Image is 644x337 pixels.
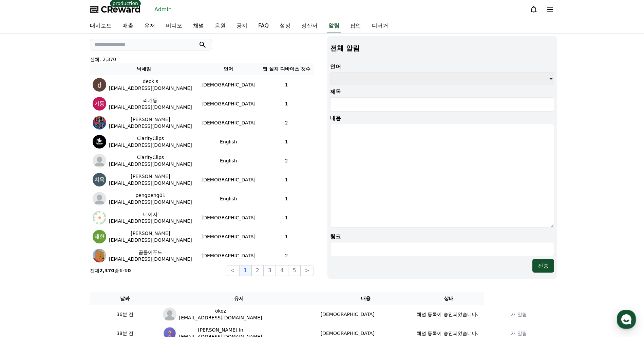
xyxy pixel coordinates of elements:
p: 36분 전 [93,311,157,318]
img: 프로필 이미지 [93,116,106,130]
button: 1 [239,265,251,276]
p: 전체: 2,370 [90,56,314,63]
select: 언어 [330,72,554,85]
td: 1 [259,94,314,113]
td: [DEMOGRAPHIC_DATA] [198,246,259,265]
a: 채널 [188,19,209,33]
th: 앱 설치 디바이스 갯수 [259,63,314,75]
p: [EMAIL_ADDRESS][DOMAIN_NAME] [109,237,192,243]
p: 38분 전 [93,330,157,337]
a: 정산서 [296,19,323,33]
td: 1 [259,132,314,151]
p: [EMAIL_ADDRESS][DOMAIN_NAME] [109,218,192,224]
td: 2 [259,113,314,132]
img: 프로필 이미지 [93,154,106,167]
p: [EMAIL_ADDRESS][DOMAIN_NAME] [109,180,192,186]
p: [EMAIL_ADDRESS][DOMAIN_NAME] [109,104,192,111]
p: [PERSON_NAME] [131,230,170,237]
th: 내용 [318,292,414,305]
td: 1 [259,189,314,208]
p: ClarityClips [137,135,164,142]
span: 제목 [330,88,341,95]
a: 설정 [88,215,130,232]
a: CReward [90,4,141,15]
p: 데이지 [143,211,157,218]
td: 2 [259,246,314,265]
p: ClarityClips [137,154,164,161]
a: 비디오 [160,19,188,33]
strong: 1 [119,268,122,273]
input: 링크 [330,242,554,256]
a: 홈 [2,215,45,232]
img: 프로필 이미지 [93,173,106,186]
p: [EMAIL_ADDRESS][DOMAIN_NAME] [109,123,192,130]
img: 프로필 이미지 [93,97,106,111]
td: 1 [259,170,314,189]
a: Admin [152,4,174,15]
button: < [226,265,239,276]
a: FAQ [253,19,274,33]
p: 곰돌이푸드 [138,249,162,256]
span: 내용 [330,115,341,121]
span: 링크 [330,233,341,240]
a: 디버거 [366,19,394,33]
a: 설정 [274,19,296,33]
img: 프로필 이미지 [163,308,176,321]
span: 언어 [330,63,341,70]
a: 음원 [209,19,231,33]
td: [DEMOGRAPHIC_DATA] [198,170,259,189]
a: 공지 [231,19,253,33]
img: 프로필 이미지 [93,135,106,148]
strong: 10 [124,268,131,273]
td: 1 [259,208,314,227]
button: 2 [251,265,264,276]
img: 프로필 이미지 [93,211,106,224]
td: [DEMOGRAPHIC_DATA] [198,75,259,94]
p: [EMAIL_ADDRESS][DOMAIN_NAME] [179,314,262,321]
a: 대화 [45,215,88,232]
p: okoz [215,308,226,314]
p: pengpeng01 [135,192,165,199]
td: 2 [259,151,314,170]
td: [DEMOGRAPHIC_DATA] [198,94,259,113]
button: 4 [276,265,288,276]
td: [DEMOGRAPHIC_DATA] [198,208,259,227]
img: 프로필 이미지 [93,78,106,92]
p: [EMAIL_ADDRESS][DOMAIN_NAME] [109,85,192,92]
td: 1 [259,75,314,94]
button: 5 [288,265,300,276]
th: 날짜 [90,292,160,305]
span: 새 알림 [511,312,527,317]
p: [PERSON_NAME] In [198,326,243,333]
textarea: 내용 [330,124,554,227]
td: [DEMOGRAPHIC_DATA] [318,305,414,324]
p: [EMAIL_ADDRESS][DOMAIN_NAME] [109,256,192,262]
p: [PERSON_NAME] [131,116,170,123]
button: > [301,265,314,276]
span: 설정 [105,225,113,231]
a: 팝업 [345,19,366,33]
button: 전송 [532,259,554,273]
span: 홈 [21,225,25,231]
span: CReward [101,4,141,15]
td: 채널 등록이 승인되었습니다. [414,305,484,324]
img: 프로필 이미지 [93,249,106,262]
span: 대화 [62,225,70,231]
input: 제목 [330,97,554,112]
td: [DEMOGRAPHIC_DATA] [198,227,259,246]
p: [EMAIL_ADDRESS][DOMAIN_NAME] [109,142,192,148]
p: deok s [143,78,158,85]
th: 언어 [198,63,259,75]
img: 프로필 이미지 [93,230,106,243]
p: 리기동 [143,97,157,104]
span: 새 알림 [511,331,527,336]
td: 1 [259,227,314,246]
p: [PERSON_NAME] [131,173,170,180]
a: 매출 [117,19,139,33]
button: 3 [264,265,276,276]
a: 알림 [327,19,341,33]
td: English [198,132,259,151]
td: English [198,151,259,170]
a: 유저 [139,19,160,33]
img: 프로필 이미지 [93,192,106,205]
